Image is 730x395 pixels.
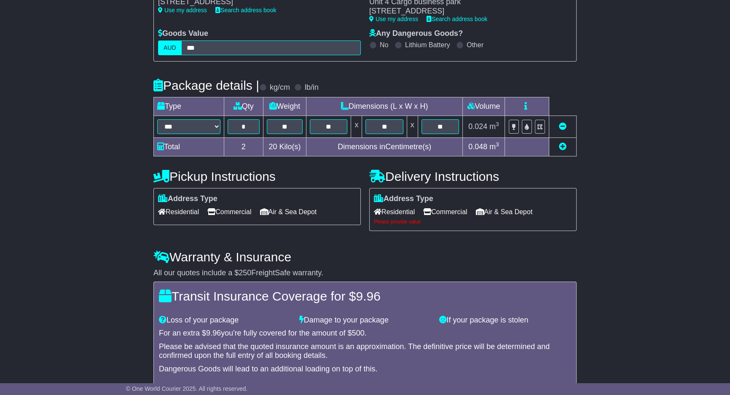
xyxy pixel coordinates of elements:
a: Remove this item [559,122,566,131]
label: Address Type [374,194,433,204]
span: 9.96 [356,289,380,303]
h4: Pickup Instructions [153,169,361,183]
span: 20 [268,142,277,151]
span: © One World Courier 2025. All rights reserved. [126,385,248,392]
td: Kilo(s) [263,137,306,156]
label: No [380,41,388,49]
a: Add new item [559,142,566,151]
a: Search address book [427,16,487,22]
td: Dimensions in Centimetre(s) [306,137,463,156]
div: All our quotes include a $ FreightSafe warranty. [153,269,577,278]
label: Goods Value [158,29,208,38]
span: m [489,122,499,131]
label: Lithium Battery [405,41,450,49]
sup: 3 [496,141,499,148]
span: Residential [158,205,199,218]
a: Use my address [369,16,418,22]
td: 2 [224,137,263,156]
td: Volume [462,97,505,116]
div: Loss of your package [155,316,295,325]
label: kg/cm [270,83,290,92]
td: Total [154,137,224,156]
h4: Delivery Instructions [369,169,577,183]
div: If your package is stolen [435,316,575,325]
span: 0.048 [468,142,487,151]
span: Air & Sea Depot [476,205,533,218]
h4: Package details | [153,78,259,92]
sup: 3 [496,121,499,127]
span: Air & Sea Depot [260,205,317,218]
td: Type [154,97,224,116]
div: For an extra $ you're fully covered for the amount of $ . [159,329,571,338]
span: Commercial [207,205,251,218]
h4: Transit Insurance Coverage for $ [159,289,571,303]
a: Use my address [158,7,207,13]
span: 9.96 [206,329,221,337]
h4: Warranty & Insurance [153,250,577,264]
span: 0.024 [468,122,487,131]
td: x [351,116,362,137]
div: Please be advised that the quoted insurance amount is an approximation. The definitive price will... [159,342,571,360]
label: AUD [158,40,182,55]
td: Dimensions (L x W x H) [306,97,463,116]
label: Any Dangerous Goods? [369,29,463,38]
span: m [489,142,499,151]
td: Qty [224,97,263,116]
td: x [407,116,418,137]
label: lb/in [305,83,319,92]
span: Residential [374,205,415,218]
label: Other [467,41,483,49]
div: [STREET_ADDRESS] [369,7,556,16]
div: Please provide value [374,219,572,225]
span: 250 [239,269,251,277]
div: Dangerous Goods will lead to an additional loading on top of this. [159,365,571,374]
div: Damage to your package [295,316,435,325]
td: Weight [263,97,306,116]
span: Commercial [423,205,467,218]
a: Search address book [215,7,276,13]
span: 500 [352,329,365,337]
label: Address Type [158,194,217,204]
